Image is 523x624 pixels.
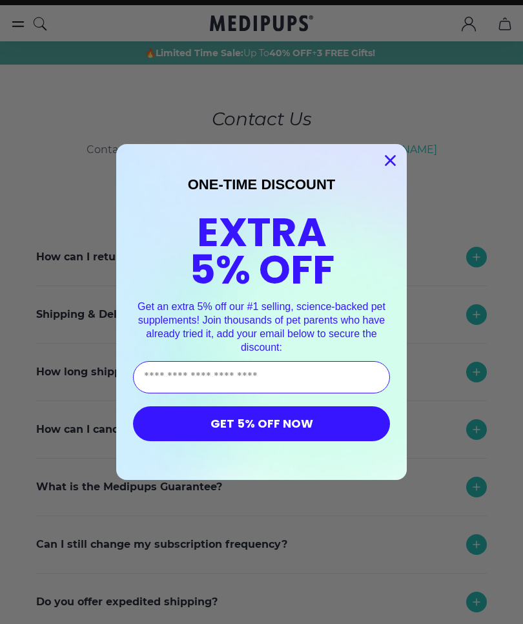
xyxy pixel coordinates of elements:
span: EXTRA [197,204,327,260]
button: Close dialog [379,149,402,172]
span: ONE-TIME DISCOUNT [188,176,336,192]
button: GET 5% OFF NOW [133,406,390,441]
span: 5% OFF [189,242,334,298]
span: Get an extra 5% off our #1 selling, science-backed pet supplements! Join thousands of pet parents... [138,301,385,352]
